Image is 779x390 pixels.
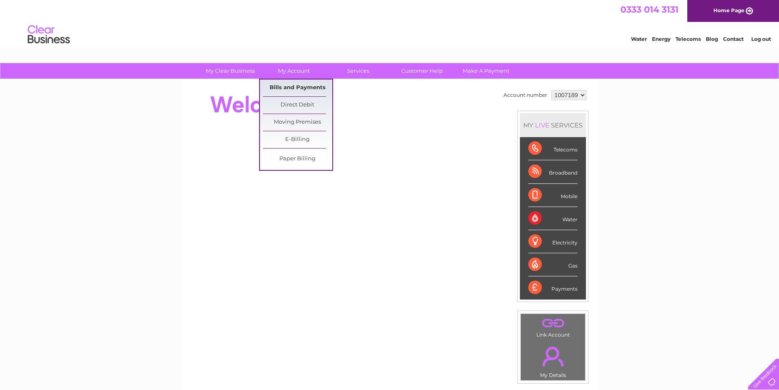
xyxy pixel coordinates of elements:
[263,131,332,148] a: E-Billing
[706,36,718,42] a: Blog
[501,88,549,102] td: Account number
[528,137,578,160] div: Telecoms
[191,5,589,41] div: Clear Business is a trading name of Verastar Limited (registered in [GEOGRAPHIC_DATA] No. 3667643...
[751,36,771,42] a: Log out
[528,207,578,230] div: Water
[27,22,70,48] img: logo.png
[523,342,583,371] a: .
[260,63,329,79] a: My Account
[528,253,578,276] div: Gas
[523,316,583,331] a: .
[520,113,586,137] div: MY SERVICES
[620,4,678,15] a: 0333 014 3131
[723,36,744,42] a: Contact
[652,36,670,42] a: Energy
[263,97,332,114] a: Direct Debit
[520,313,586,340] td: Link Account
[263,114,332,131] a: Moving Premises
[263,80,332,96] a: Bills and Payments
[528,160,578,183] div: Broadband
[631,36,647,42] a: Water
[196,63,265,79] a: My Clear Business
[528,184,578,207] div: Mobile
[528,230,578,253] div: Electricity
[263,151,332,167] a: Paper Billing
[451,63,521,79] a: Make A Payment
[323,63,393,79] a: Services
[528,276,578,299] div: Payments
[520,340,586,381] td: My Details
[387,63,457,79] a: Customer Help
[676,36,701,42] a: Telecoms
[533,121,551,129] div: LIVE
